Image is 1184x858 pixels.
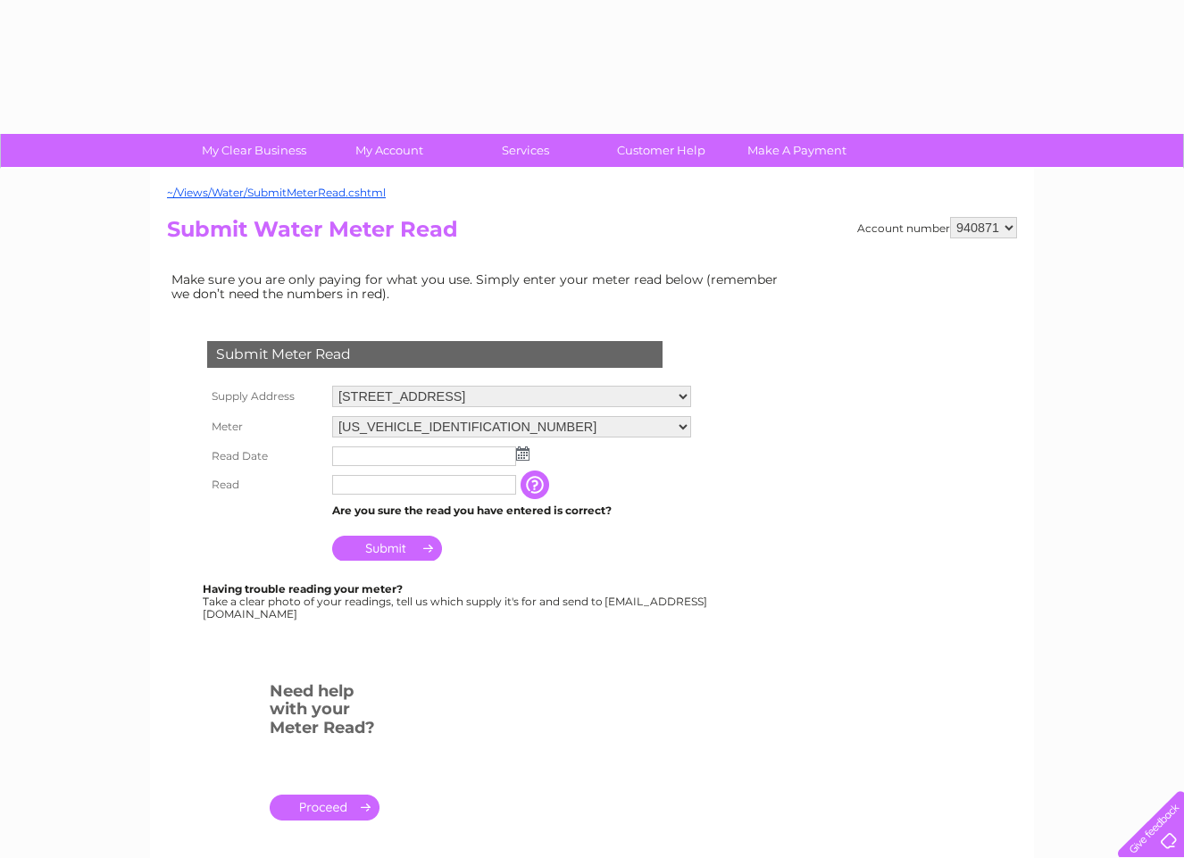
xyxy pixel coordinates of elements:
img: ... [516,446,529,461]
th: Read [203,471,328,499]
th: Supply Address [203,381,328,412]
h2: Submit Water Meter Read [167,217,1017,251]
th: Read Date [203,442,328,471]
div: Submit Meter Read [207,341,663,368]
td: Are you sure the read you have entered is correct? [328,499,696,522]
a: Customer Help [588,134,735,167]
a: ~/Views/Water/SubmitMeterRead.cshtml [167,186,386,199]
a: Make A Payment [723,134,871,167]
a: Services [452,134,599,167]
a: My Clear Business [180,134,328,167]
input: Submit [332,536,442,561]
a: My Account [316,134,463,167]
input: Information [521,471,553,499]
b: Having trouble reading your meter? [203,582,403,596]
th: Meter [203,412,328,442]
a: . [270,795,379,821]
td: Make sure you are only paying for what you use. Simply enter your meter read below (remember we d... [167,268,792,305]
div: Account number [857,217,1017,238]
div: Take a clear photo of your readings, tell us which supply it's for and send to [EMAIL_ADDRESS][DO... [203,583,710,620]
h3: Need help with your Meter Read? [270,679,379,746]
